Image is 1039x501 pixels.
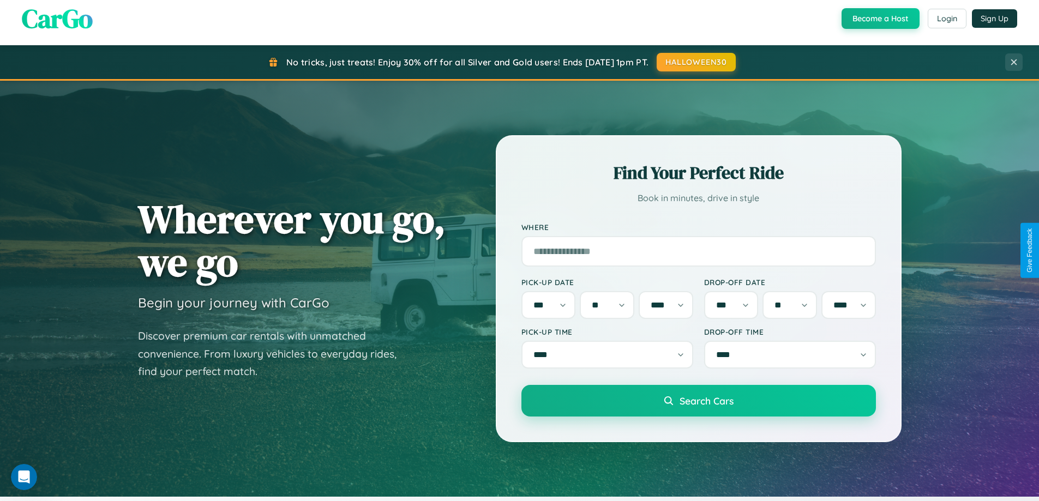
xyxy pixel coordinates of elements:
p: Discover premium car rentals with unmatched convenience. From luxury vehicles to everyday rides, ... [138,327,411,381]
h1: Wherever you go, we go [138,197,446,283]
button: Become a Host [842,8,920,29]
span: Search Cars [680,395,734,407]
div: Give Feedback [1026,228,1034,273]
label: Where [521,222,876,232]
button: Login [928,9,966,28]
p: Book in minutes, drive in style [521,190,876,206]
label: Drop-off Time [704,327,876,336]
span: CarGo [22,1,93,37]
label: Pick-up Date [521,277,693,287]
h3: Begin your journey with CarGo [138,294,329,311]
button: Sign Up [972,9,1017,28]
button: HALLOWEEN30 [657,53,736,71]
label: Drop-off Date [704,277,876,287]
h2: Find Your Perfect Ride [521,161,876,185]
button: Search Cars [521,385,876,417]
label: Pick-up Time [521,327,693,336]
iframe: Intercom live chat [11,464,37,490]
span: No tricks, just treats! Enjoy 30% off for all Silver and Gold users! Ends [DATE] 1pm PT. [286,57,648,68]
